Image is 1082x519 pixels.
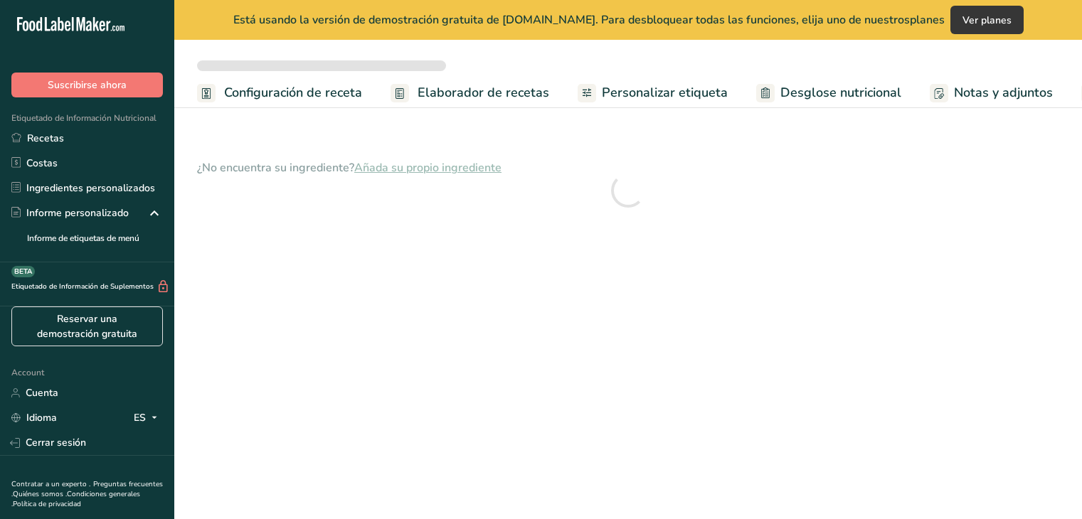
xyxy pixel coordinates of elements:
span: Elaborador de recetas [418,83,549,102]
a: Reservar una demostración gratuita [11,306,163,346]
a: Idioma [11,405,57,430]
a: Elaborador de recetas [391,77,549,109]
a: Preguntas frecuentes . [11,479,163,499]
span: Suscribirse ahora [48,77,127,92]
span: Configuración de receta [224,83,362,102]
span: Ver planes [962,14,1012,27]
a: Contratar a un experto . [11,479,90,489]
a: Personalizar etiqueta [578,77,728,109]
div: Informe personalizado [11,205,129,220]
span: Desglose nutricional [780,83,901,102]
a: Condiciones generales . [11,489,140,509]
div: ES [134,410,163,427]
a: Configuración de receta [197,77,362,109]
button: Suscribirse ahora [11,73,163,97]
div: BETA [11,266,35,277]
a: Notas y adjuntos [930,77,1053,109]
span: Está usando la versión de demostración gratuita de [DOMAIN_NAME]. Para desbloquear todas las func... [233,11,945,28]
a: Política de privacidad [13,499,81,509]
button: Ver planes [950,6,1024,34]
span: Personalizar etiqueta [602,83,728,102]
a: Quiénes somos . [13,489,67,499]
span: Notas y adjuntos [954,83,1053,102]
span: planes [910,12,945,28]
a: Desglose nutricional [756,77,901,109]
